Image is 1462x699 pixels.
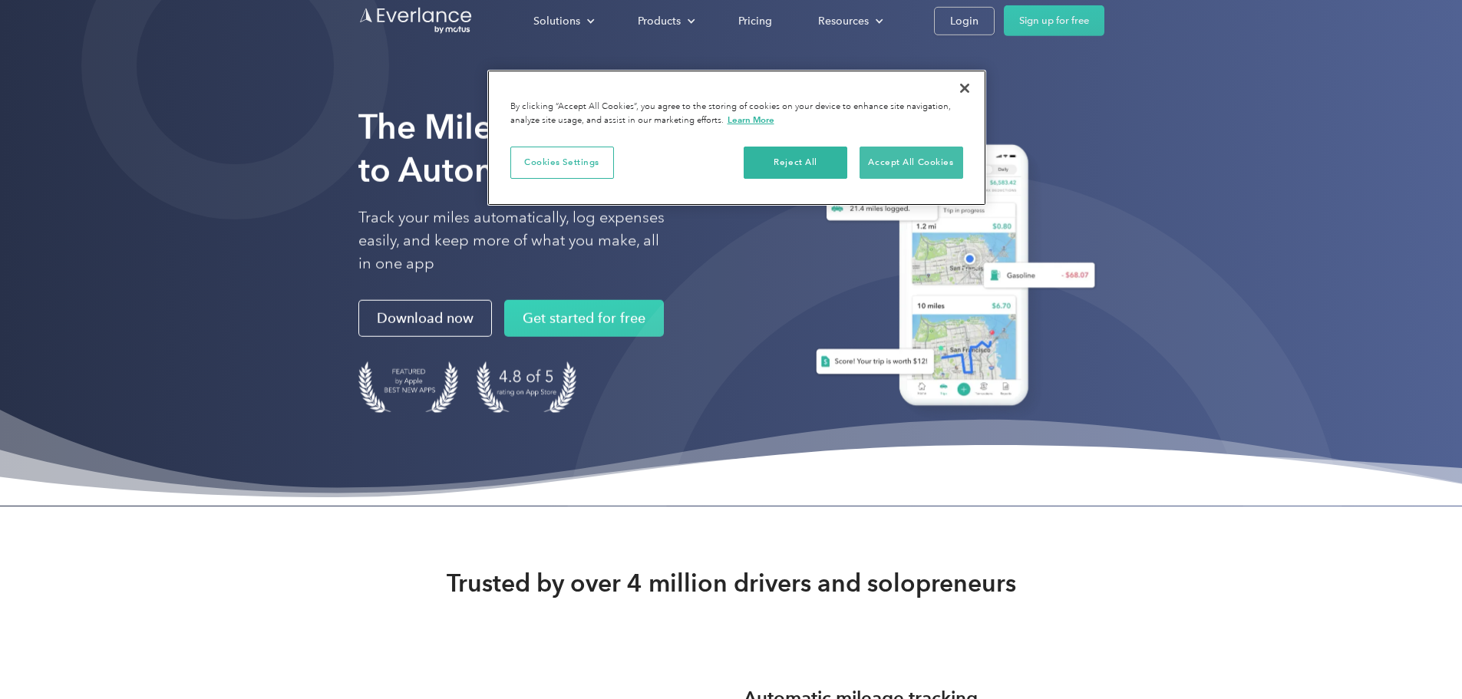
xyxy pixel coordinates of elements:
[723,7,787,34] a: Pricing
[950,11,979,30] div: Login
[487,70,986,206] div: Privacy
[518,7,607,34] div: Solutions
[358,107,765,190] strong: The Mileage Tracking App to Automate Your Logs
[447,568,1016,598] strong: Trusted by over 4 million drivers and solopreneurs
[728,114,774,125] a: More information about your privacy, opens in a new tab
[1004,5,1104,36] a: Sign up for free
[487,70,986,206] div: Cookie banner
[948,71,982,105] button: Close
[622,7,708,34] div: Products
[744,147,847,179] button: Reject All
[803,7,896,34] div: Resources
[510,147,614,179] button: Cookies Settings
[934,6,995,35] a: Login
[358,206,665,275] p: Track your miles automatically, log expenses easily, and keep more of what you make, all in one app
[358,6,474,35] a: Go to homepage
[533,11,580,30] div: Solutions
[358,300,492,337] a: Download now
[818,11,869,30] div: Resources
[638,11,681,30] div: Products
[860,147,963,179] button: Accept All Cookies
[738,11,772,30] div: Pricing
[477,361,576,413] img: 4.9 out of 5 stars on the app store
[358,361,458,413] img: Badge for Featured by Apple Best New Apps
[504,300,664,337] a: Get started for free
[510,101,963,127] div: By clicking “Accept All Cookies”, you agree to the storing of cookies on your device to enhance s...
